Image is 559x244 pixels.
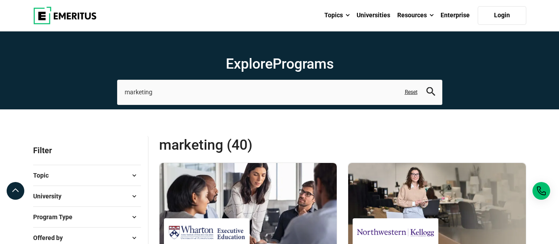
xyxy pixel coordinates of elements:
[168,223,245,243] img: Wharton Executive Education
[405,89,418,96] a: Reset search
[478,6,526,25] a: Login
[33,210,141,224] button: Program Type
[33,136,141,165] p: Filter
[33,233,70,243] span: Offered by
[426,89,435,98] a: search
[33,191,68,201] span: University
[159,136,343,154] span: marketing (40)
[357,223,434,243] img: Kellogg Executive Education
[33,190,141,203] button: University
[273,55,334,72] span: Programs
[33,169,141,182] button: Topic
[33,170,56,180] span: Topic
[33,212,80,222] span: Program Type
[117,80,442,105] input: search-page
[426,87,435,97] button: search
[117,55,442,73] h1: Explore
